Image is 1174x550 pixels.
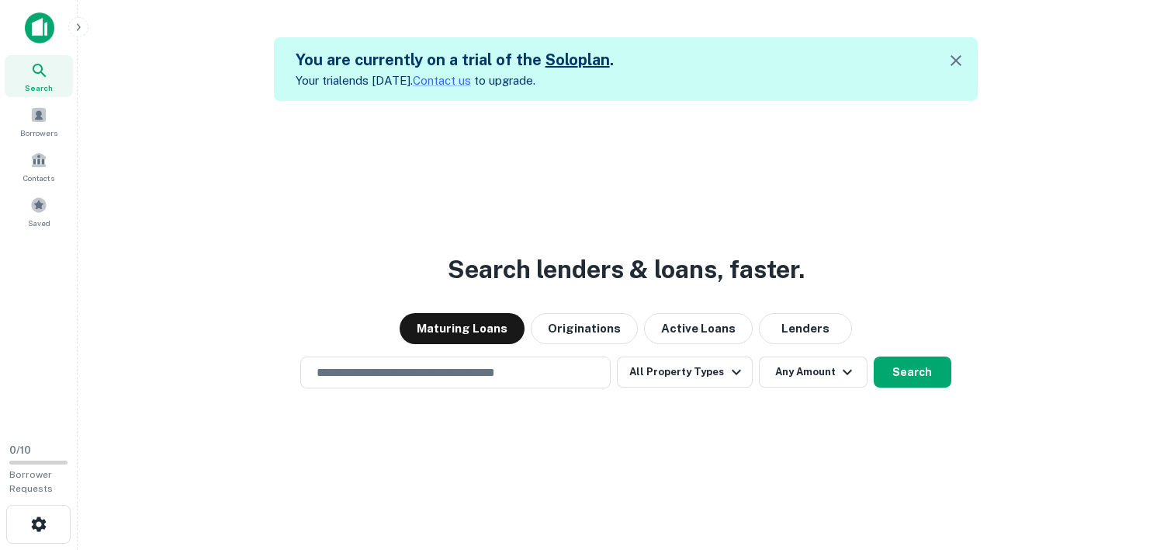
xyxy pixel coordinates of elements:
[448,251,805,288] h3: Search lenders & loans, faster.
[28,217,50,229] span: Saved
[9,469,53,494] span: Borrower Requests
[5,100,73,142] a: Borrowers
[5,55,73,97] a: Search
[545,50,610,69] a: Soloplan
[759,313,852,344] button: Lenders
[25,82,53,94] span: Search
[874,357,951,388] button: Search
[23,172,54,184] span: Contacts
[296,71,614,90] p: Your trial ends [DATE]. to upgrade.
[25,12,54,44] img: capitalize-icon.png
[1096,426,1174,500] iframe: Chat Widget
[617,357,752,388] button: All Property Types
[644,313,753,344] button: Active Loans
[20,127,57,139] span: Borrowers
[413,74,471,87] a: Contact us
[5,190,73,232] a: Saved
[400,313,525,344] button: Maturing Loans
[5,145,73,187] a: Contacts
[296,48,614,71] h5: You are currently on a trial of the .
[9,444,31,456] span: 0 / 10
[759,357,868,388] button: Any Amount
[531,313,638,344] button: Originations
